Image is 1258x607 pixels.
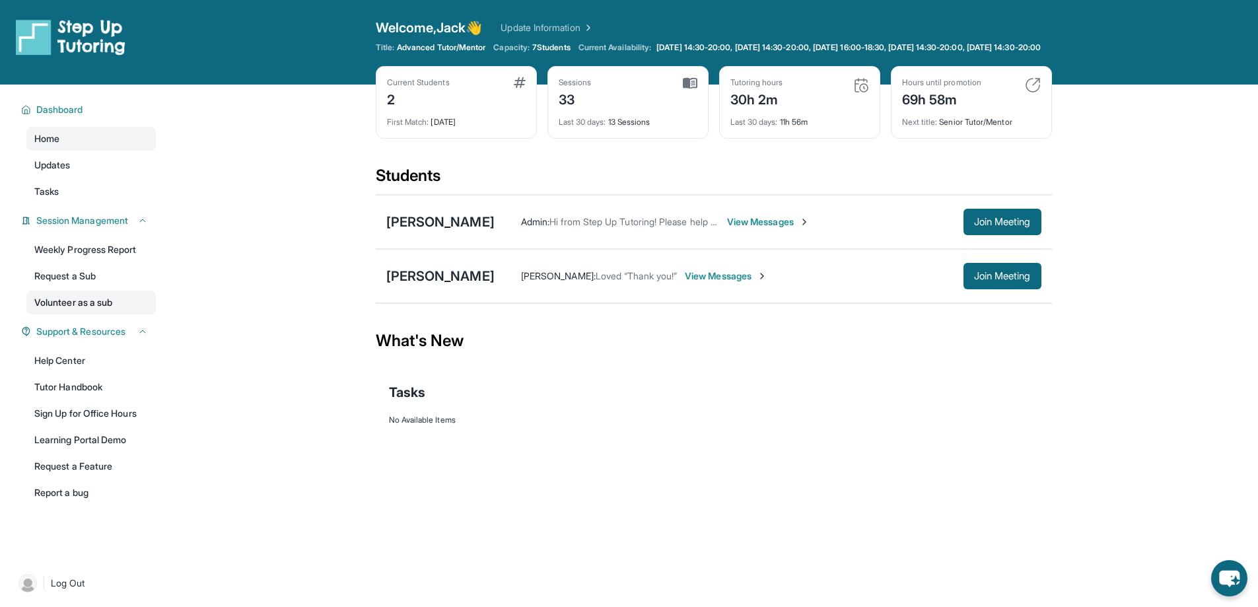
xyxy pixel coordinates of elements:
span: Tasks [389,383,425,402]
div: Hours until promotion [902,77,981,88]
button: Session Management [31,214,148,227]
span: Log Out [51,577,85,590]
img: Chevron-Right [799,217,810,227]
img: card [853,77,869,93]
span: Current Availability: [578,42,651,53]
img: card [1025,77,1041,93]
a: |Log Out [13,569,156,598]
a: Request a Sub [26,264,156,288]
span: Capacity: [493,42,530,53]
div: 30h 2m [730,88,783,109]
div: 69h 58m [902,88,981,109]
img: Chevron-Right [757,271,767,281]
img: card [514,77,526,88]
button: Support & Resources [31,325,148,338]
a: Learning Portal Demo [26,428,156,452]
div: [DATE] [387,109,526,127]
span: Next title : [902,117,938,127]
span: Welcome, Jack 👋 [376,18,483,37]
span: Last 30 days : [559,117,606,127]
div: Current Students [387,77,450,88]
div: 11h 56m [730,109,869,127]
div: No Available Items [389,415,1039,425]
span: Support & Resources [36,325,125,338]
span: [PERSON_NAME] : [521,270,596,281]
img: logo [16,18,125,55]
button: Join Meeting [963,263,1041,289]
div: [PERSON_NAME] [386,267,495,285]
span: Tasks [34,185,59,198]
span: Admin : [521,216,549,227]
div: 13 Sessions [559,109,697,127]
button: Join Meeting [963,209,1041,235]
a: Weekly Progress Report [26,238,156,262]
div: Senior Tutor/Mentor [902,109,1041,127]
span: | [42,575,46,591]
div: [PERSON_NAME] [386,213,495,231]
span: Loved “Thank you!” [596,270,677,281]
span: Title: [376,42,394,53]
a: Help Center [26,349,156,373]
a: Updates [26,153,156,177]
div: Tutoring hours [730,77,783,88]
div: Students [376,165,1052,194]
a: Sign Up for Office Hours [26,402,156,425]
span: View Messages [685,269,767,283]
a: Update Information [501,21,593,34]
a: Report a bug [26,481,156,505]
img: user-img [18,574,37,592]
button: chat-button [1211,560,1247,596]
a: Tutor Handbook [26,375,156,399]
span: View Messages [727,215,810,229]
span: Session Management [36,214,128,227]
span: Updates [34,159,71,172]
span: Home [34,132,59,145]
span: First Match : [387,117,429,127]
span: Dashboard [36,103,83,116]
img: card [683,77,697,89]
span: Advanced Tutor/Mentor [397,42,485,53]
a: Request a Feature [26,454,156,478]
div: Sessions [559,77,592,88]
a: Volunteer as a sub [26,291,156,314]
div: What's New [376,312,1052,370]
span: [DATE] 14:30-20:00, [DATE] 14:30-20:00, [DATE] 16:00-18:30, [DATE] 14:30-20:00, [DATE] 14:30-20:00 [656,42,1041,53]
span: Last 30 days : [730,117,778,127]
span: Join Meeting [974,218,1031,226]
span: Join Meeting [974,272,1031,280]
a: Tasks [26,180,156,203]
button: Dashboard [31,103,148,116]
a: [DATE] 14:30-20:00, [DATE] 14:30-20:00, [DATE] 16:00-18:30, [DATE] 14:30-20:00, [DATE] 14:30-20:00 [654,42,1043,53]
img: Chevron Right [580,21,594,34]
div: 33 [559,88,592,109]
span: 7 Students [532,42,571,53]
div: 2 [387,88,450,109]
a: Home [26,127,156,151]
